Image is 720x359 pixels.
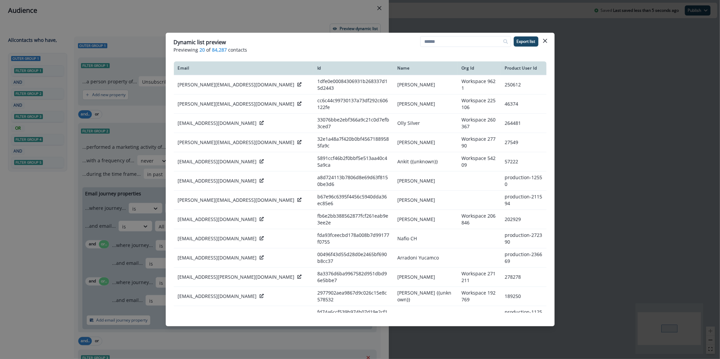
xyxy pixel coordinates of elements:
td: Workspace 206846 [457,210,501,229]
span: 84,287 [212,46,227,53]
p: [EMAIL_ADDRESS][DOMAIN_NAME] [178,177,257,184]
td: Workspace 9621 [457,75,501,94]
td: production-272390 [501,229,546,248]
p: [EMAIL_ADDRESS][DOMAIN_NAME] [178,158,257,165]
td: [PERSON_NAME] [393,94,457,113]
td: 189250 [501,286,546,306]
p: [PERSON_NAME][EMAIL_ADDRESS][DOMAIN_NAME] [178,139,295,146]
td: [PERSON_NAME] [393,267,457,286]
p: [EMAIL_ADDRESS][DOMAIN_NAME] [178,254,257,261]
td: production-112572 [501,306,546,325]
td: 278278 [501,267,546,286]
p: [PERSON_NAME][EMAIL_ADDRESS][DOMAIN_NAME] [178,197,295,203]
span: 20 [200,46,205,53]
td: Ankit {{unknown}} [393,152,457,171]
td: 2977902aea9867d9c026c15e8c578532 [313,286,393,306]
td: fda93fceecbd178a008b7d99177f0755 [313,229,393,248]
td: Workspace 271211 [457,267,501,286]
td: production-211594 [501,190,546,210]
td: 57222 [501,152,546,171]
td: b67e96c6395f4456c5940dda36ec85e6 [313,190,393,210]
td: [PERSON_NAME] [393,133,457,152]
td: production-236669 [501,248,546,267]
td: 250612 [501,75,546,94]
p: Dynamic list preview [174,38,226,46]
td: [PERSON_NAME] [393,171,457,190]
button: Close [540,35,551,46]
td: fb6e2bb388562877fcf261eab9e3ee2e [313,210,393,229]
td: a8d724113b7806d8e69d63f8150be3d6 [313,171,393,190]
td: 00496f43d55d28d0e2465bf690b8cc37 [313,248,393,267]
td: Arradoni Yucamco [393,248,457,267]
td: cc6c44c99730137a73df292c606122fe [313,94,393,113]
div: Email [178,65,309,71]
td: 27549 [501,133,546,152]
p: [PERSON_NAME][EMAIL_ADDRESS][DOMAIN_NAME] [178,81,295,88]
td: 46374 [501,94,546,113]
td: Workspace 192769 [457,286,501,306]
td: Nafio CH [393,229,457,248]
td: Olly Silver [393,113,457,133]
p: [EMAIL_ADDRESS][DOMAIN_NAME] [178,216,257,223]
div: Org Id [461,65,497,71]
p: [EMAIL_ADDRESS][PERSON_NAME][DOMAIN_NAME] [178,274,295,280]
td: Workspace 260367 [457,113,501,133]
td: [PERSON_NAME] [393,306,457,325]
p: [PERSON_NAME][EMAIL_ADDRESS][DOMAIN_NAME] [178,101,295,107]
div: Product User Id [505,65,542,71]
td: production-12550 [501,171,546,190]
button: Export list [514,36,538,47]
td: fd74a6ccf539b974b07d19e2cf116860 [313,306,393,325]
td: 32e1a48a7f420b0bf45671889585fa9c [313,133,393,152]
td: [PERSON_NAME] [393,190,457,210]
div: Name [397,65,453,71]
div: Id [317,65,389,71]
p: [EMAIL_ADDRESS][PERSON_NAME][DOMAIN_NAME] [178,312,295,319]
p: Previewing of contacts [174,46,546,53]
td: 5891ccf46b2f0bbf5e513aa40c45a9ca [313,152,393,171]
p: [EMAIL_ADDRESS][DOMAIN_NAME] [178,293,257,300]
p: Export list [517,39,535,44]
td: 33076bbe2ebf366a9c21c0d7efb3ced7 [313,113,393,133]
td: 202929 [501,210,546,229]
p: [EMAIL_ADDRESS][DOMAIN_NAME] [178,120,257,127]
td: 264481 [501,113,546,133]
td: Workspace 225106 [457,94,501,113]
td: Workspace 54209 [457,152,501,171]
p: [EMAIL_ADDRESS][DOMAIN_NAME] [178,235,257,242]
td: 1dfe0e00084306931b268337d15d2443 [313,75,393,94]
td: Workspace 27790 [457,133,501,152]
td: [PERSON_NAME] [393,210,457,229]
td: [PERSON_NAME] [393,75,457,94]
td: 8a3376d6ba9967582d951dbd96e5bbe7 [313,267,393,286]
td: [PERSON_NAME] {{unknown}} [393,286,457,306]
